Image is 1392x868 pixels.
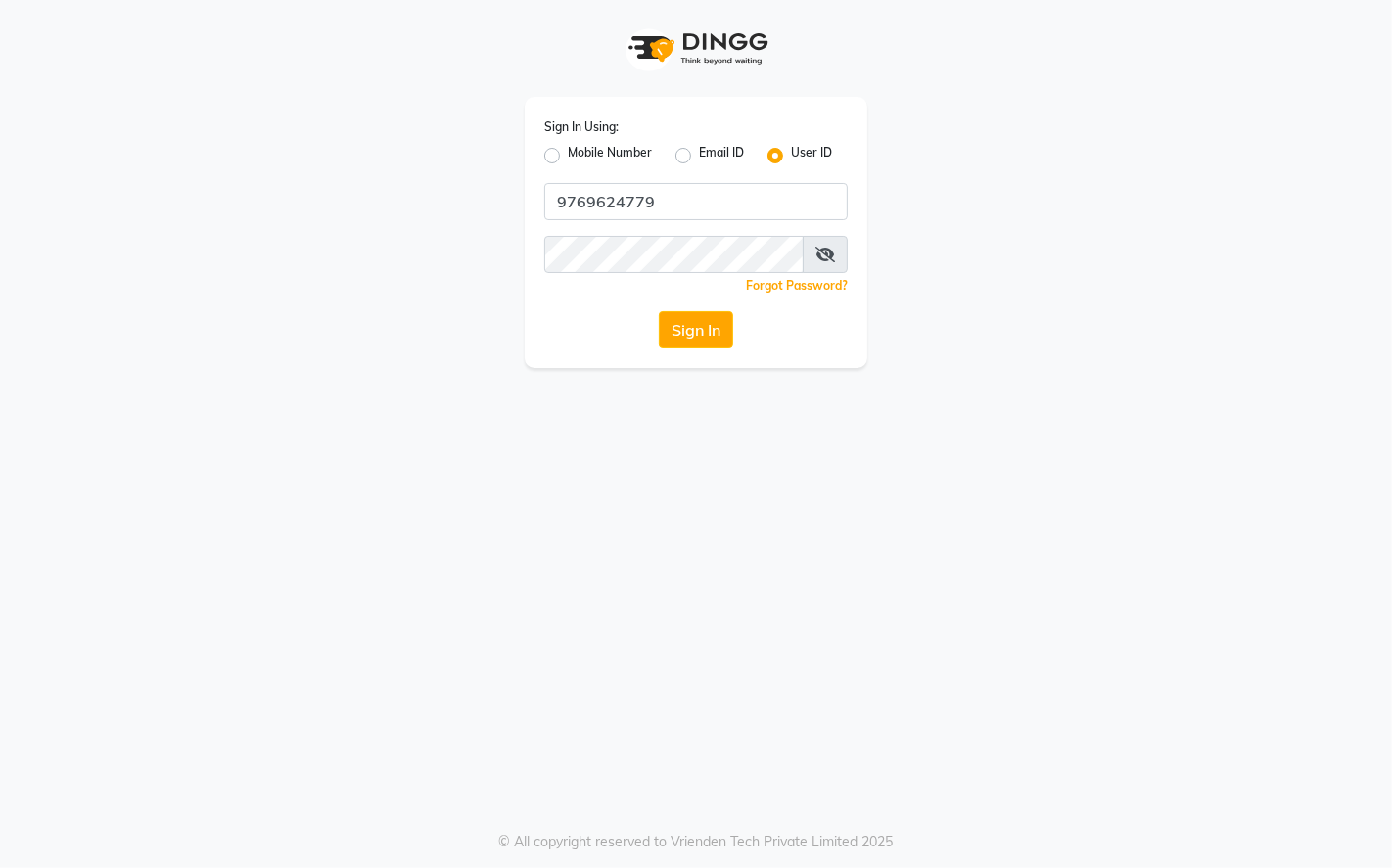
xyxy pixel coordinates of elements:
[746,278,848,293] a: Forgot Password?
[699,144,744,167] label: Email ID
[791,144,832,167] label: User ID
[544,118,619,136] label: Sign In Using:
[568,144,652,167] label: Mobile Number
[544,183,848,220] input: Username
[618,20,774,77] img: logo1.svg
[544,236,804,273] input: Username
[659,311,733,348] button: Sign In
